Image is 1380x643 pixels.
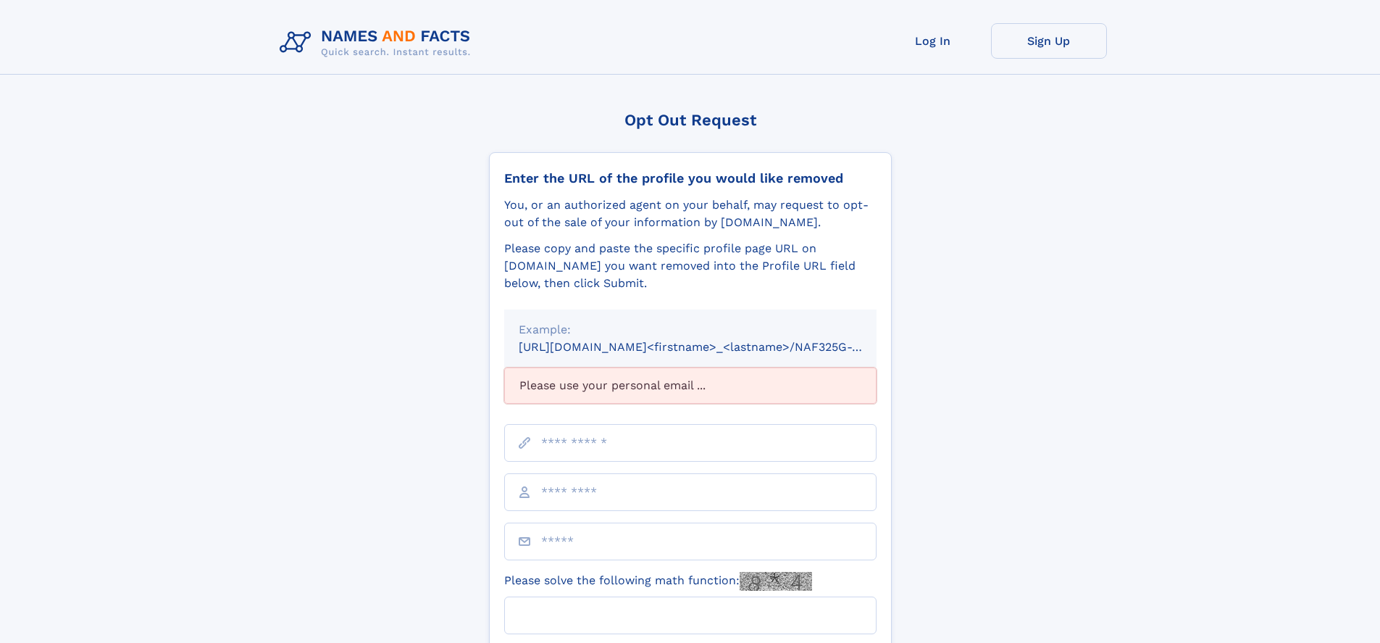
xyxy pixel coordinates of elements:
div: Please use your personal email ... [504,368,877,404]
div: Example: [519,321,862,339]
div: Enter the URL of the profile you would like removed [504,170,877,186]
img: Logo Names and Facts [274,23,482,62]
a: Log In [875,23,991,59]
label: Please solve the following math function: [504,572,812,591]
small: [URL][DOMAIN_NAME]<firstname>_<lastname>/NAF325G-xxxxxxxx [519,340,904,354]
div: You, or an authorized agent on your behalf, may request to opt-out of the sale of your informatio... [504,196,877,231]
div: Opt Out Request [489,111,892,129]
div: Please copy and paste the specific profile page URL on [DOMAIN_NAME] you want removed into the Pr... [504,240,877,292]
a: Sign Up [991,23,1107,59]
